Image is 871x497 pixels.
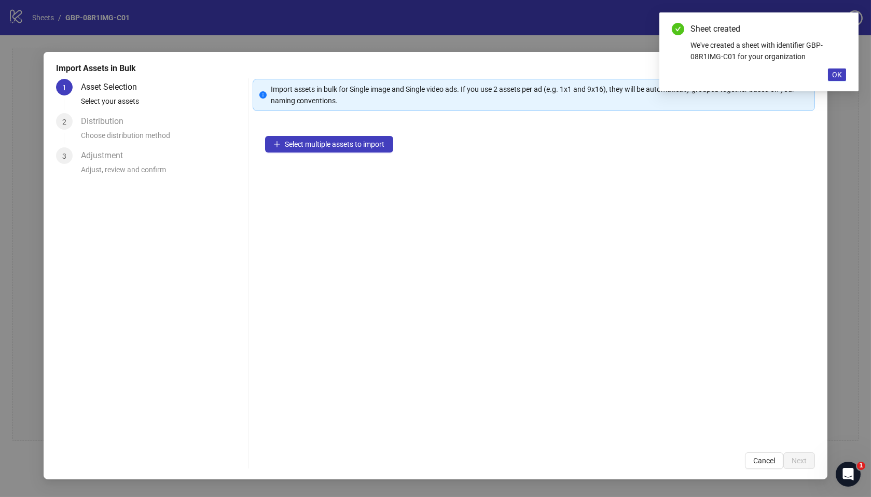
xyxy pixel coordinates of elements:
button: Cancel [745,452,783,469]
span: 1 [857,462,865,470]
button: OK [828,68,846,81]
div: Sheet created [690,23,846,35]
span: 2 [62,118,66,126]
span: plus [273,141,280,148]
a: Close [835,23,846,34]
div: Distribution [81,113,132,130]
span: 1 [62,84,66,92]
span: check-circle [672,23,684,35]
div: Import Assets in Bulk [56,62,815,75]
span: Cancel [753,457,775,465]
div: Choose distribution method [81,130,244,147]
div: Select your assets [81,95,244,113]
span: OK [832,71,842,79]
span: info-circle [259,91,266,99]
div: Adjustment [81,147,131,164]
div: Import assets in bulk for Single image and Single video ads. If you use 2 assets per ad (e.g. 1x1... [270,84,808,106]
button: Next [783,452,815,469]
div: Adjust, review and confirm [81,164,244,182]
span: 3 [62,152,66,160]
button: Select multiple assets to import [265,136,393,153]
iframe: Intercom live chat [836,462,861,487]
span: Select multiple assets to import [284,140,384,148]
div: We've created a sheet with identifier GBP-08R1IMG-C01 for your organization [690,39,846,62]
div: Asset Selection [81,79,145,95]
